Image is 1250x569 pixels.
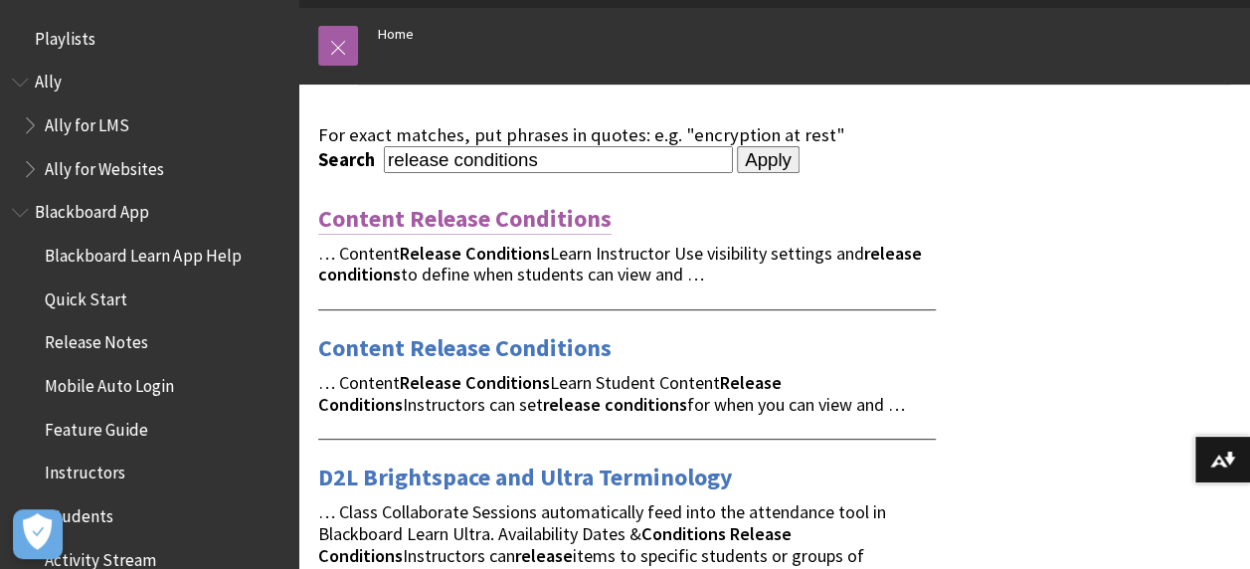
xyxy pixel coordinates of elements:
label: Search [318,148,380,171]
input: Apply [737,146,800,174]
span: Ally [35,66,62,93]
span: Quick Start [45,283,127,309]
strong: release [864,242,922,265]
span: Feature Guide [45,413,148,440]
a: Home [378,22,414,47]
strong: Conditions [641,522,726,545]
strong: Conditions [318,544,403,567]
strong: conditions [318,263,401,285]
span: Blackboard Learn App Help [45,239,241,266]
strong: release [515,544,573,567]
a: Content Release Conditions [318,332,612,364]
strong: Conditions [318,393,403,416]
span: Mobile Auto Login [45,369,174,396]
span: … Content Learn Student Content Instructors can set for when you can view and … [318,371,905,416]
span: … Content Learn Instructor Use visibility settings and to define when students can view and … [318,242,922,286]
strong: Release [730,522,792,545]
span: Blackboard App [35,196,149,223]
strong: Conditions [465,371,550,394]
span: Playlists [35,22,95,49]
strong: conditions [605,393,687,416]
a: D2L Brightspace and Ultra Terminology [318,462,733,493]
strong: Release [720,371,782,394]
span: Ally for Websites [45,152,164,179]
strong: release [543,393,601,416]
nav: Book outline for Playlists [12,22,286,56]
div: For exact matches, put phrases in quotes: e.g. "encryption at rest" [318,124,936,146]
a: Content Release Conditions [318,203,612,235]
strong: Conditions [465,242,550,265]
button: Open Preferences [13,509,63,559]
strong: Release [400,242,461,265]
strong: Release [400,371,461,394]
nav: Book outline for Anthology Ally Help [12,66,286,186]
span: Students [45,499,113,526]
span: Instructors [45,457,125,483]
span: Ally for LMS [45,108,129,135]
span: Release Notes [45,326,148,353]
